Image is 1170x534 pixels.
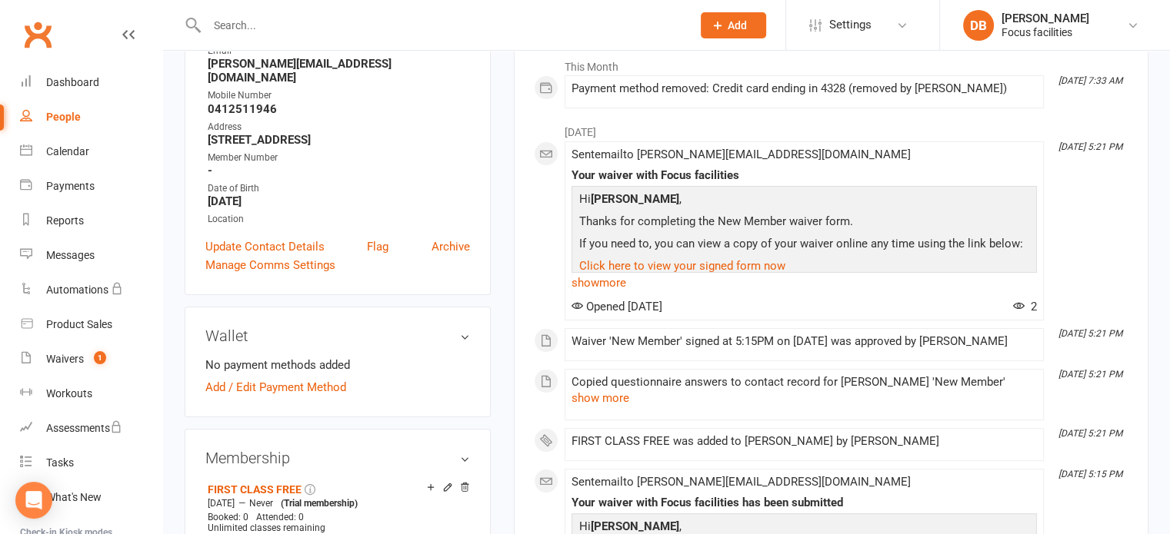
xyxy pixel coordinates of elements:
span: 2 [1013,300,1037,313]
i: [DATE] 5:21 PM [1058,369,1122,380]
h3: Wallet [205,327,470,344]
a: Clubworx [18,15,57,54]
li: No payment methods added [205,356,470,374]
a: Dashboard [20,65,162,100]
a: Manage Comms Settings [205,256,335,274]
strong: [STREET_ADDRESS] [208,133,470,147]
span: Unlimited classes remaining [208,522,325,533]
span: Booked: 0 [208,512,248,522]
i: [DATE] 5:21 PM [1058,141,1122,152]
strong: [PERSON_NAME] [591,192,679,206]
div: Mobile Number [208,88,470,103]
i: [DATE] 5:15 PM [1058,469,1122,479]
span: 1 [94,351,106,364]
strong: [DATE] [208,194,470,208]
a: Payments [20,169,162,204]
span: Add [728,19,747,32]
a: show more [572,272,1037,294]
div: Tasks [46,456,74,469]
a: Click here to view your signed form now [579,259,785,273]
span: Sent email to [PERSON_NAME][EMAIL_ADDRESS][DOMAIN_NAME] [572,475,911,489]
div: Email [208,44,470,58]
span: Opened [DATE] [572,300,662,313]
strong: [PERSON_NAME] [591,519,679,533]
a: Archive [432,237,470,256]
h3: Membership [205,449,470,466]
div: Waiver 'New Member' signed at 5:15PM on [DATE] was approved by [PERSON_NAME] [572,335,1037,348]
span: (Trial membership) [281,498,358,509]
button: Add [701,12,766,38]
input: Search... [202,15,681,36]
div: Product Sales [46,318,112,330]
div: People [46,111,81,123]
div: DB [963,10,994,41]
a: People [20,100,162,134]
div: FIRST CLASS FREE was added to [PERSON_NAME] by [PERSON_NAME] [572,435,1037,448]
div: Payments [46,180,95,192]
div: Messages [46,249,95,261]
div: Your waiver with Focus facilities [572,169,1037,182]
div: — [204,497,470,509]
a: Calendar [20,134,162,169]
button: show more [572,389,629,407]
li: This Month [534,51,1128,75]
strong: 0412511946 [208,102,470,116]
div: Date of Birth [208,181,470,196]
div: Dashboard [46,76,99,88]
span: [DATE] [208,498,235,509]
p: Hi , [575,190,1033,212]
span: Settings [829,8,872,42]
i: [DATE] 5:21 PM [1058,328,1122,339]
strong: [PERSON_NAME][EMAIL_ADDRESS][DOMAIN_NAME] [208,57,470,85]
div: Focus facilities [1002,25,1089,39]
div: Member Number [208,151,470,165]
a: Messages [20,238,162,273]
div: Waivers [46,353,84,365]
a: Reports [20,204,162,238]
a: What's New [20,480,162,515]
a: Product Sales [20,307,162,342]
span: Sent email to [PERSON_NAME][EMAIL_ADDRESS][DOMAIN_NAME] [572,148,911,161]
a: Tasks [20,446,162,480]
a: Update Contact Details [205,237,325,256]
a: Waivers 1 [20,342,162,376]
p: Thanks for completing the New Member waiver form. [575,212,1033,234]
a: Assessments [20,411,162,446]
div: Reports [46,214,84,227]
i: [DATE] 5:21 PM [1058,428,1122,439]
p: If you need to, you can view a copy of your waiver online any time using the link below: [575,234,1033,257]
span: Attended: 0 [256,512,304,522]
a: Add / Edit Payment Method [205,378,346,396]
i: [DATE] 7:33 AM [1058,75,1122,86]
span: Never [249,498,273,509]
strong: - [208,164,470,177]
a: Automations [20,273,162,307]
div: Location [208,212,470,227]
div: Assessments [46,422,122,434]
a: Flag [367,237,388,256]
a: FIRST CLASS FREE [208,483,302,496]
div: Copied questionnaire answers to contact record for [PERSON_NAME] 'New Member' [572,376,1037,389]
div: [PERSON_NAME] [1002,12,1089,25]
div: Automations [46,284,108,296]
div: What's New [46,491,102,503]
div: Open Intercom Messenger [15,482,52,519]
li: [DATE] [534,116,1128,141]
div: Your waiver with Focus facilities has been submitted [572,496,1037,509]
div: Workouts [46,387,92,400]
div: Address [208,120,470,134]
a: Workouts [20,376,162,411]
div: Calendar [46,145,89,158]
div: Payment method removed: Credit card ending in 4328 (removed by [PERSON_NAME]) [572,82,1037,95]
